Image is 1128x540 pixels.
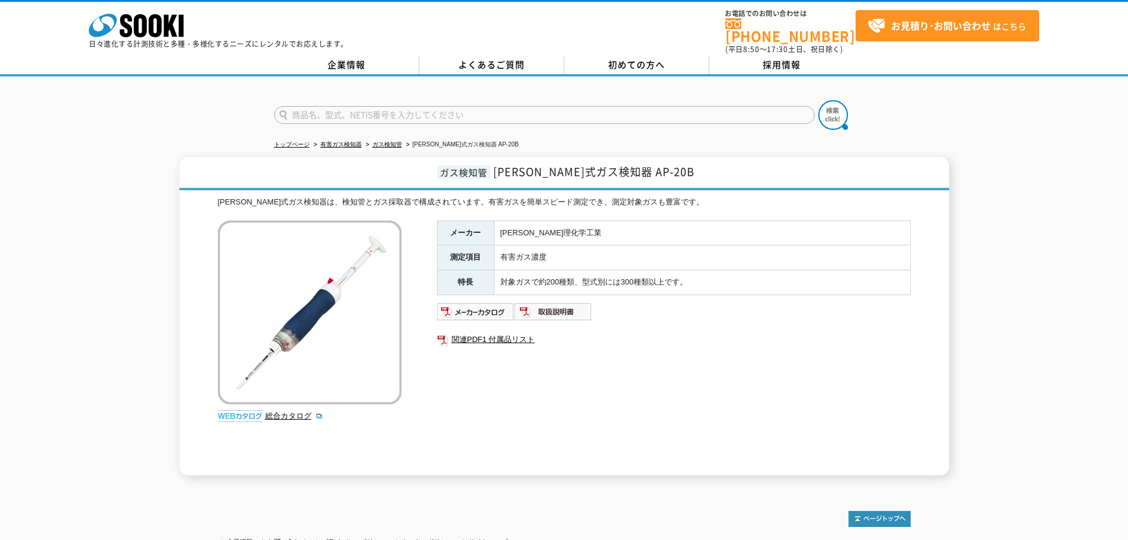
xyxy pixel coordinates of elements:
[218,410,262,422] img: webカタログ
[608,58,665,71] span: 初めての方へ
[515,310,592,319] a: 取扱説明書
[725,44,843,55] span: (平日 ～ 土日、祝日除く)
[437,332,911,347] a: 関連PDF1 付属品リスト
[437,165,490,179] span: ガス検知管
[725,10,856,17] span: お電話でのお問い合わせは
[218,196,911,209] div: [PERSON_NAME]式ガス検知器は、検知管とガス採取器で構成されています。有害ガスを簡単スピード測定でき、測定対象ガスも豊富です。
[437,270,494,295] th: 特長
[274,141,310,148] a: トップページ
[564,56,709,74] a: 初めての方へ
[404,139,519,151] li: [PERSON_NAME]式ガス検知器 AP-20B
[419,56,564,74] a: よくあるご質問
[725,18,856,43] a: [PHONE_NUMBER]
[743,44,760,55] span: 8:50
[709,56,854,74] a: 採用情報
[274,106,815,124] input: 商品名、型式、NETIS番号を入力してください
[218,221,401,404] img: 北川式ガス検知器 AP-20B
[856,10,1039,41] a: お見積り･お問い合わせはこちら
[265,411,323,420] a: 総合カタログ
[767,44,788,55] span: 17:30
[437,221,494,245] th: メーカー
[372,141,402,148] a: ガス検知管
[437,245,494,270] th: 測定項目
[494,270,910,295] td: 対象ガスで約200種類、型式別には300種類以上です。
[515,302,592,321] img: 取扱説明書
[493,164,695,180] span: [PERSON_NAME]式ガス検知器 AP-20B
[320,141,362,148] a: 有害ガス検知器
[494,221,910,245] td: [PERSON_NAME]理化学工業
[891,18,991,33] strong: お見積り･お問い合わせ
[89,40,348,47] p: 日々進化する計測技術と多種・多様化するニーズにレンタルでお応えします。
[818,100,848,130] img: btn_search.png
[437,310,515,319] a: メーカーカタログ
[274,56,419,74] a: 企業情報
[849,511,911,527] img: トップページへ
[437,302,515,321] img: メーカーカタログ
[494,245,910,270] td: 有害ガス濃度
[867,17,1026,35] span: はこちら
